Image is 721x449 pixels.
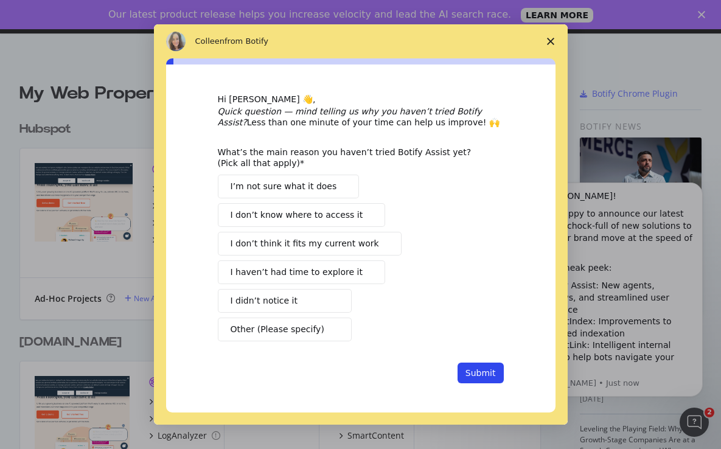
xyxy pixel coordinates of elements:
[218,232,402,256] button: I don’t think it fits my current work
[218,94,504,106] div: Hi [PERSON_NAME] 👋,
[53,197,216,207] p: Message from Colleen, sent Just now
[53,99,216,194] div: 💬 Botify Assist: New agents, workflows, and streamlined user experience 🔎 SmartIndex: Improvement...
[27,12,47,32] img: Profile image for Colleen
[218,147,486,169] div: What’s the main reason you haven’t tried Botify Assist yet? (Pick all that apply)
[53,81,216,93] div: Take a sneak peek:
[231,323,324,336] span: Other (Please specify)
[218,106,504,128] div: Less than one minute of your time can help us improve! 🙌
[108,9,511,21] div: Our latest product release helps you increase velocity and lead the AI search race.
[218,260,385,284] button: I haven’t had time to explore it
[53,27,216,74] div: We’re happy to announce our latest release, chock-full of new solutions to help your brand move a...
[218,318,352,341] button: Other (Please specify)
[458,363,504,383] button: Submit
[218,106,482,127] i: Quick question — mind telling us why you haven’t tried Botify Assist?
[218,175,360,198] button: I’m not sure what it does
[231,294,298,307] span: I didn’t notice it
[53,9,216,21] div: Hi [PERSON_NAME]!
[53,9,216,192] div: Message content
[231,237,379,250] span: I don’t think it fits my current work
[218,289,352,313] button: I didn’t notice it
[698,11,710,18] div: Close
[231,180,337,193] span: I’m not sure what it does
[18,1,225,215] div: message notification from Colleen, Just now. Hi Ivelisse! We’re happy to announce our latest rele...
[231,266,363,279] span: I haven’t had time to explore it
[534,24,568,58] span: Close survey
[218,203,386,227] button: I don’t know where to access it
[521,8,593,23] a: LEARN MORE
[231,209,363,221] span: I don’t know where to access it
[195,37,225,46] span: Colleen
[225,37,268,46] span: from Botify
[166,32,186,51] img: Profile image for Colleen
